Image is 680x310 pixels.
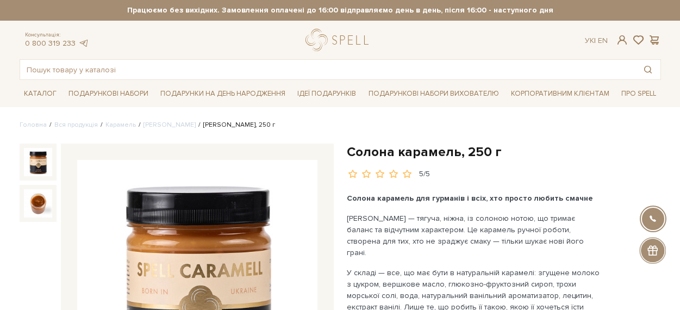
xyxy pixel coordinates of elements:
button: Пошук товару у каталозі [635,60,660,79]
a: logo [305,29,373,51]
b: Солона карамель для гурманів і всіх, хто просто любить смачне [347,194,593,203]
li: [PERSON_NAME], 250 г [196,120,275,130]
strong: Працюємо без вихідних. Замовлення оплачені до 16:00 відправляємо день в день, після 16:00 - насту... [20,5,661,15]
div: 5/5 [419,169,430,179]
div: Ук [585,36,608,46]
p: [PERSON_NAME] — тягуча, ніжна, із солоною нотою, що тримає баланс та відчутним характером. Це кар... [347,213,602,258]
a: Головна [20,121,47,129]
a: Ідеї подарунків [293,85,360,102]
h1: Солона карамель, 250 г [347,144,661,160]
span: Консультація: [25,32,89,39]
a: Подарунки на День народження [156,85,290,102]
img: Солона карамель, 250 г [24,148,52,176]
a: 0 800 319 233 [25,39,76,48]
a: Подарункові набори [64,85,153,102]
input: Пошук товару у каталозі [20,60,635,79]
img: Солона карамель, 250 г [24,189,52,218]
a: [PERSON_NAME] [144,121,196,129]
a: Каталог [20,85,61,102]
a: Вся продукція [54,121,98,129]
span: | [594,36,596,45]
a: Карамель [105,121,136,129]
a: Корпоративним клієнтам [507,84,614,103]
a: Подарункові набори вихователю [364,84,503,103]
a: Про Spell [617,85,660,102]
a: En [598,36,608,45]
a: telegram [78,39,89,48]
